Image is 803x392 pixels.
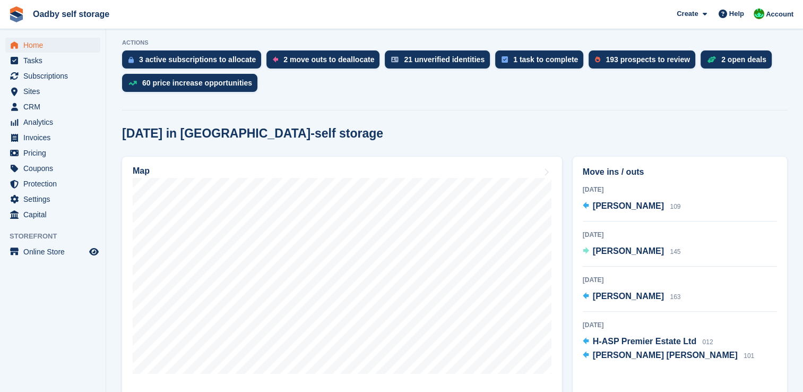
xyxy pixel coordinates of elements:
a: [PERSON_NAME] 145 [583,245,681,259]
span: Sites [23,84,87,99]
span: [PERSON_NAME] [PERSON_NAME] [593,351,738,360]
span: 101 [744,352,754,360]
a: menu [5,244,100,259]
span: [PERSON_NAME] [593,201,664,210]
p: ACTIONS [122,39,787,46]
a: menu [5,115,100,130]
div: 60 price increase opportunities [142,79,252,87]
a: Oadby self storage [29,5,114,23]
a: 1 task to complete [495,50,589,74]
h2: Move ins / outs [583,166,777,178]
img: task-75834270c22a3079a89374b754ae025e5fb1db73e45f91037f5363f120a921f8.svg [502,56,508,63]
img: prospect-51fa495bee0391a8d652442698ab0144808aea92771e9ea1ae160a38d050c398.svg [595,56,600,63]
span: Create [677,8,698,19]
img: Stephanie [754,8,764,19]
a: menu [5,99,100,114]
a: menu [5,69,100,83]
span: [PERSON_NAME] [593,246,664,255]
div: [DATE] [583,230,777,240]
div: 21 unverified identities [404,55,485,64]
a: [PERSON_NAME] 109 [583,200,681,214]
a: 3 active subscriptions to allocate [122,50,266,74]
img: active_subscription_to_allocate_icon-d502201f5373d7db506a760aba3b589e785aa758c864c3986d89f69b8ff3... [128,56,134,63]
a: 2 open deals [701,50,777,74]
span: Storefront [10,231,106,242]
a: 21 unverified identities [385,50,495,74]
a: menu [5,207,100,222]
div: 193 prospects to review [606,55,690,64]
div: 2 move outs to deallocate [283,55,374,64]
span: Home [23,38,87,53]
img: stora-icon-8386f47178a22dfd0bd8f6a31ec36ba5ce8667c1dd55bd0f319d3a0aa187defe.svg [8,6,24,22]
a: Preview store [88,245,100,258]
span: Online Store [23,244,87,259]
div: 2 open deals [721,55,766,64]
img: move_outs_to_deallocate_icon-f764333ba52eb49d3ac5e1228854f67142a1ed5810a6f6cc68b1a99e826820c5.svg [273,56,278,63]
h2: Map [133,166,150,176]
a: menu [5,176,100,191]
span: 163 [670,293,680,301]
a: [PERSON_NAME] 163 [583,290,681,304]
img: deal-1b604bf984904fb50ccaf53a9ad4b4a5d6e5aea283cecdc64d6e3604feb123c2.svg [707,56,716,63]
a: menu [5,161,100,176]
a: menu [5,38,100,53]
a: 193 prospects to review [589,50,701,74]
div: [DATE] [583,320,777,330]
span: Analytics [23,115,87,130]
span: 109 [670,203,680,210]
span: Tasks [23,53,87,68]
span: H-ASP Premier Estate Ltd [593,337,696,346]
h2: [DATE] in [GEOGRAPHIC_DATA]-self storage [122,126,383,141]
a: menu [5,84,100,99]
a: menu [5,53,100,68]
a: menu [5,192,100,207]
span: 145 [670,248,680,255]
a: menu [5,146,100,160]
div: 1 task to complete [513,55,578,64]
span: Protection [23,176,87,191]
span: Invoices [23,130,87,145]
div: [DATE] [583,185,777,194]
span: Subscriptions [23,69,87,83]
img: price_increase_opportunities-93ffe204e8149a01c8c9dc8f82e8f89637d9d84a8eef4429ea346261dce0b2c0.svg [128,81,137,86]
span: Account [766,9,793,20]
span: Settings [23,192,87,207]
span: Capital [23,207,87,222]
a: menu [5,130,100,145]
span: Help [729,8,744,19]
span: Pricing [23,146,87,160]
a: 2 move outs to deallocate [266,50,385,74]
span: [PERSON_NAME] [593,292,664,301]
a: 60 price increase opportunities [122,74,263,97]
div: [DATE] [583,275,777,285]
a: [PERSON_NAME] [PERSON_NAME] 101 [583,349,754,363]
span: 012 [702,338,713,346]
span: CRM [23,99,87,114]
div: 3 active subscriptions to allocate [139,55,256,64]
span: Coupons [23,161,87,176]
a: H-ASP Premier Estate Ltd 012 [583,335,713,349]
img: verify_identity-adf6edd0f0f0b5bbfe63781bf79b02c33cf7c696d77639b501bdc392416b5a36.svg [391,56,399,63]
